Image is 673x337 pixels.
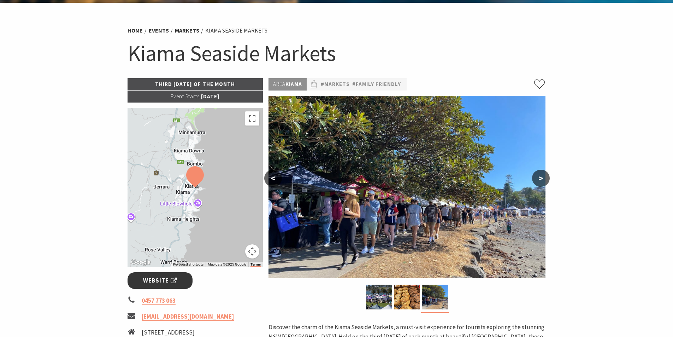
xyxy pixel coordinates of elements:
span: Event Starts: [171,93,201,100]
img: Market ptoduce [394,285,420,309]
h1: Kiama Seaside Markets [128,39,546,68]
a: #Markets [321,80,350,89]
button: > [532,170,550,187]
a: Events [149,27,169,34]
p: Third [DATE] of the Month [128,78,263,90]
li: Kiama Seaside Markets [205,26,267,35]
a: Website [128,272,193,289]
span: Map data ©2025 Google [208,262,246,266]
span: Area [273,81,285,87]
img: Kiama Seaside Market [366,285,392,309]
p: Kiama [268,78,307,91]
a: Home [128,27,143,34]
button: Toggle fullscreen view [245,111,259,126]
a: [EMAIL_ADDRESS][DOMAIN_NAME] [142,313,234,321]
a: Markets [175,27,199,34]
img: market photo [422,285,448,309]
button: < [264,170,282,187]
p: [DATE] [128,91,263,103]
a: Open this area in Google Maps (opens a new window) [129,258,153,267]
a: 0457 773 063 [142,297,176,305]
a: #Family Friendly [352,80,401,89]
span: Website [143,276,177,285]
button: Keyboard shortcuts [173,262,203,267]
img: market photo [268,96,545,278]
img: Google [129,258,153,267]
button: Map camera controls [245,244,259,258]
a: Terms [250,262,261,267]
